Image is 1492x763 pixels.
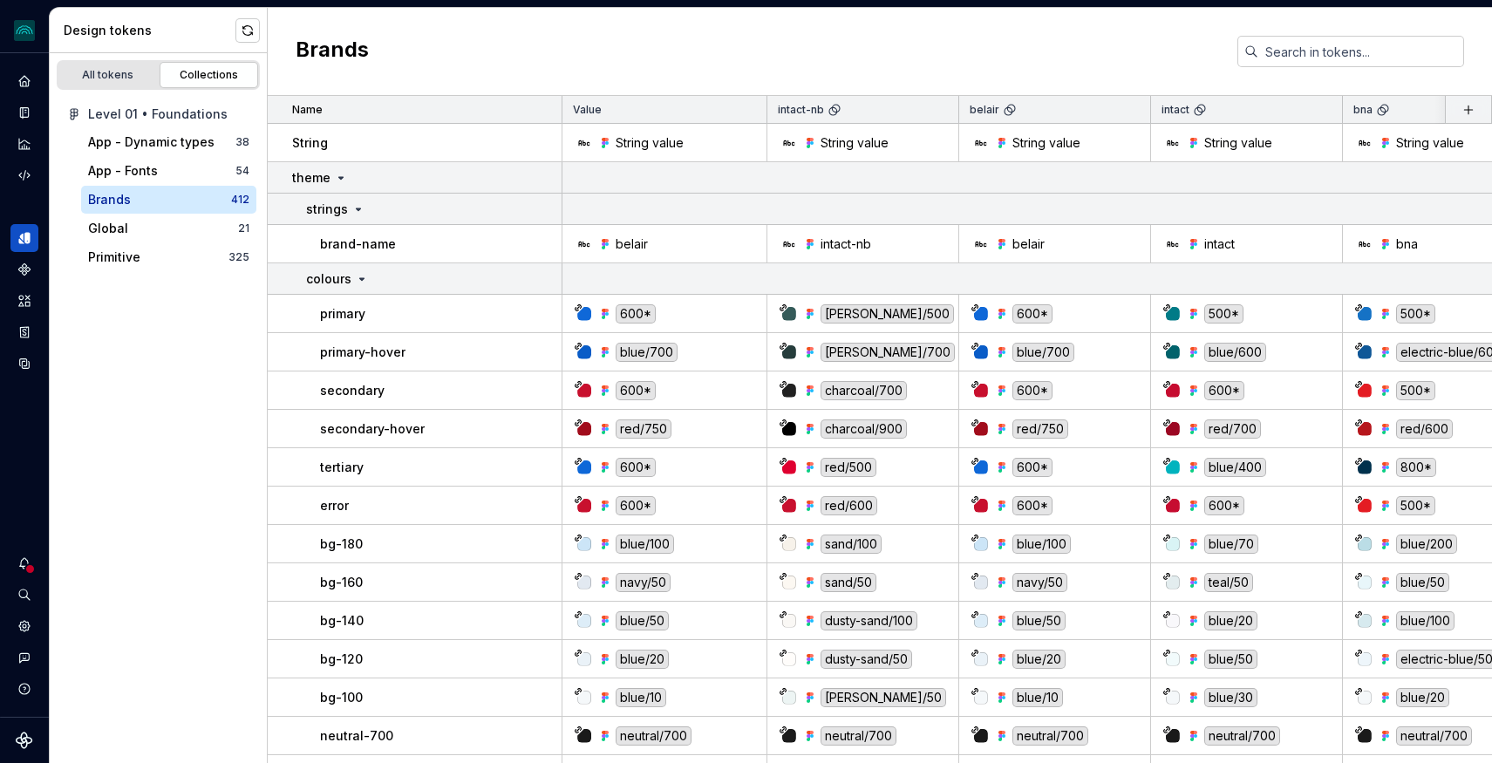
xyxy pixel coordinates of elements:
div: [PERSON_NAME]/50 [821,688,946,707]
div: blue/20 [616,650,669,669]
div: 412 [231,193,249,207]
div: red/700 [1204,419,1261,439]
button: App - Fonts54 [81,157,256,185]
button: Search ⌘K [10,581,38,609]
a: Code automation [10,161,38,189]
a: Settings [10,612,38,640]
p: belair [970,103,999,117]
p: theme [292,169,330,187]
div: neutral/700 [1204,726,1280,746]
div: blue/100 [616,535,674,554]
div: String value [1012,134,1080,152]
div: Global [88,220,128,237]
p: bg-120 [320,651,363,668]
div: navy/50 [1012,573,1067,592]
a: Documentation [10,99,38,126]
div: String value [616,134,684,152]
div: blue/100 [1396,611,1455,630]
div: intact [1204,235,1235,253]
button: Global21 [81,215,256,242]
a: Home [10,67,38,95]
div: bna [1396,235,1418,253]
p: neutral-700 [320,727,393,745]
p: intact-nb [778,103,824,117]
p: colours [306,270,351,288]
p: secondary [320,382,385,399]
div: dusty-sand/100 [821,611,917,630]
button: Contact support [10,644,38,671]
div: blue/50 [1204,650,1257,669]
div: blue/700 [616,343,678,362]
div: red/500 [821,458,876,477]
div: 54 [235,164,249,178]
div: blue/20 [1396,688,1449,707]
div: blue/20 [1012,650,1066,669]
div: Brands [88,191,131,208]
p: Value [573,103,602,117]
input: Search in tokens... [1258,36,1464,67]
div: neutral/700 [1396,726,1472,746]
div: blue/30 [1204,688,1257,707]
div: blue/50 [1396,573,1449,592]
a: Storybook stories [10,318,38,346]
button: Brands412 [81,186,256,214]
p: tertiary [320,459,364,476]
div: blue/10 [616,688,666,707]
a: Assets [10,287,38,315]
div: navy/50 [616,573,671,592]
div: blue/20 [1204,611,1257,630]
p: error [320,497,349,514]
div: blue/200 [1396,535,1457,554]
div: charcoal/700 [821,381,907,400]
a: App - Dynamic types38 [81,128,256,156]
div: intact-nb [821,235,871,253]
button: Primitive325 [81,243,256,271]
div: red/750 [1012,419,1068,439]
div: red/600 [821,496,877,515]
div: blue/400 [1204,458,1266,477]
div: 325 [228,250,249,264]
p: brand-name [320,235,396,253]
div: All tokens [65,68,152,82]
div: Design tokens [64,22,235,39]
p: primary [320,305,365,323]
div: 21 [238,221,249,235]
div: String value [821,134,889,152]
p: String [292,134,328,152]
p: intact [1162,103,1189,117]
div: neutral/700 [616,726,691,746]
svg: Supernova Logo [16,732,33,749]
a: Data sources [10,350,38,378]
div: sand/50 [821,573,876,592]
div: dusty-sand/50 [821,650,912,669]
button: Notifications [10,549,38,577]
p: Name [292,103,323,117]
h2: Brands [296,36,369,67]
div: red/600 [1396,419,1453,439]
div: [PERSON_NAME]/700 [821,343,955,362]
div: red/750 [616,419,671,439]
div: App - Fonts [88,162,158,180]
a: Design tokens [10,224,38,252]
div: Components [10,255,38,283]
p: bna [1353,103,1373,117]
div: neutral/700 [1012,726,1088,746]
div: String value [1396,134,1464,152]
p: bg-140 [320,612,364,630]
div: 38 [235,135,249,149]
a: Analytics [10,130,38,158]
div: neutral/700 [821,726,896,746]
